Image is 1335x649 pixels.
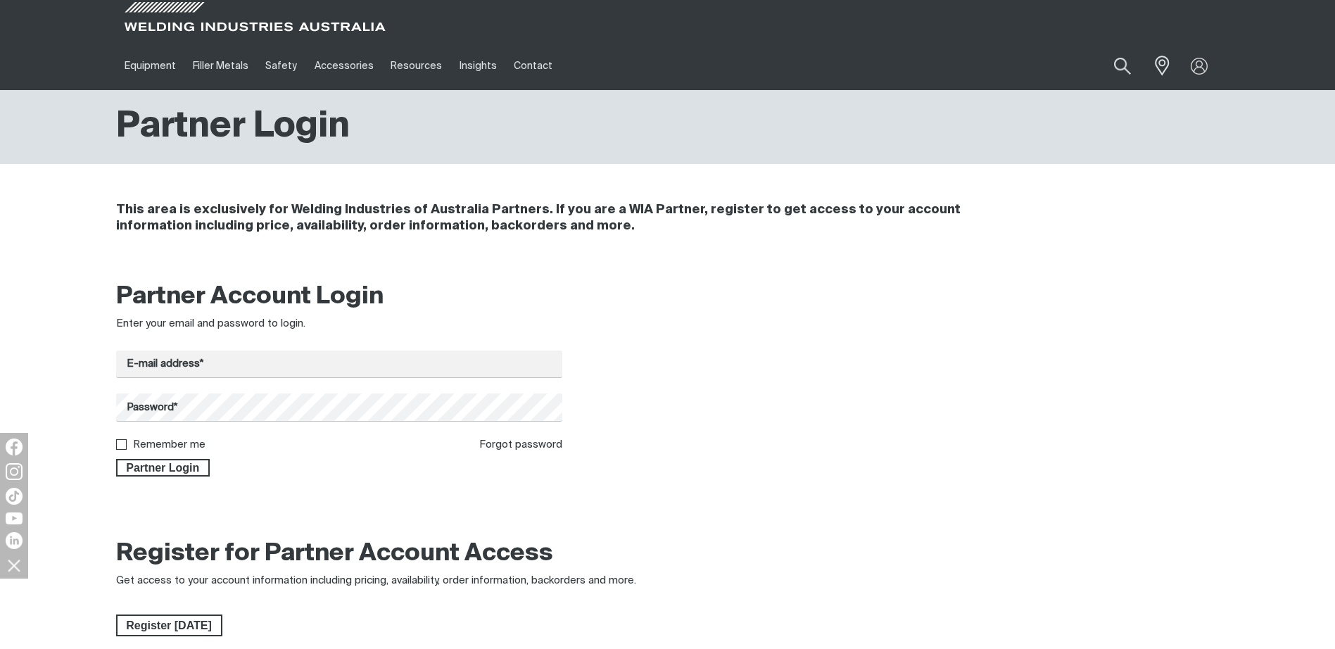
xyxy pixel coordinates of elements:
[116,316,563,332] div: Enter your email and password to login.
[6,532,23,549] img: LinkedIn
[382,42,450,90] a: Resources
[116,538,553,569] h2: Register for Partner Account Access
[118,615,221,637] span: Register [DATE]
[1099,49,1146,82] button: Search products
[116,42,944,90] nav: Main
[2,553,26,577] img: hide socials
[6,463,23,480] img: Instagram
[184,42,257,90] a: Filler Metals
[257,42,305,90] a: Safety
[479,439,562,450] a: Forgot password
[1080,49,1146,82] input: Product name or item number...
[116,459,210,477] button: Partner Login
[116,42,184,90] a: Equipment
[6,488,23,505] img: TikTok
[116,104,350,150] h1: Partner Login
[133,439,205,450] label: Remember me
[118,459,209,477] span: Partner Login
[505,42,561,90] a: Contact
[6,439,23,455] img: Facebook
[116,202,1032,234] h4: This area is exclusively for Welding Industries of Australia Partners. If you are a WIA Partner, ...
[306,42,382,90] a: Accessories
[116,282,563,313] h2: Partner Account Login
[116,615,222,637] a: Register Today
[116,575,636,586] span: Get access to your account information including pricing, availability, order information, backor...
[6,512,23,524] img: YouTube
[450,42,505,90] a: Insights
